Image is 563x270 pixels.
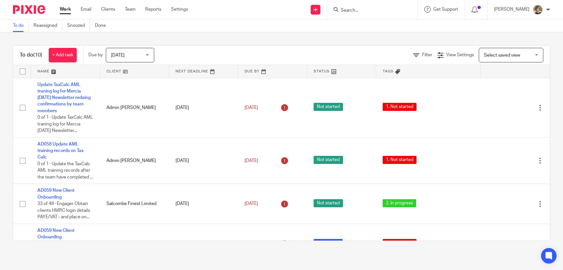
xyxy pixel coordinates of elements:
[314,156,343,164] span: Not started
[125,6,136,13] a: Team
[37,142,84,160] a: AD058 Update AML training records on Tax Calc
[20,52,42,59] h1: To do
[433,7,458,12] span: Get Support
[446,53,474,57] span: View Settings
[169,137,238,184] td: [DATE]
[383,239,417,247] span: 1. Not started
[100,78,169,137] td: Admin [PERSON_NAME]
[37,188,75,199] a: AD059 New Client Onboarding
[245,158,258,163] span: [DATE]
[37,201,90,219] span: 33 of 48 · Engager Obtain clients HMRC login details PAYE/VAT - and place on...
[37,162,93,179] span: 0 of 1 · Update the TaxCalc AML training records after the team have completed ...
[169,184,238,224] td: [DATE]
[383,70,394,73] span: Tags
[13,19,29,32] a: To do
[60,6,71,13] a: Work
[169,224,238,264] td: [DATE]
[314,103,343,111] span: Not started
[383,103,417,111] span: 1. Not started
[49,48,77,62] a: + Add task
[37,115,93,133] span: 0 of 1 · Update TaxCalc AML traning log for Mercia [DATE] Newsletter...
[245,201,258,206] span: [DATE]
[88,52,103,58] p: Due by
[494,6,529,13] p: [PERSON_NAME]
[33,52,42,58] span: (10)
[100,137,169,184] td: Admin [PERSON_NAME]
[100,224,169,264] td: The Vintage Lab Ltd
[67,19,90,32] a: Snoozed
[314,239,343,247] span: In progress
[101,6,115,13] a: Clients
[383,199,416,207] span: 2. In progress
[95,19,111,32] a: Done
[13,5,45,14] img: Pixie
[422,53,432,57] span: Filter
[245,105,258,110] span: [DATE]
[533,5,543,15] img: High%20Res%20Andrew%20Price%20Accountants_Poppy%20Jakes%20photography-1142.jpg
[111,53,125,58] span: [DATE]
[484,53,520,58] span: Select saved view
[145,6,161,13] a: Reports
[340,8,398,14] input: Search
[171,6,188,13] a: Settings
[169,78,238,137] td: [DATE]
[37,82,91,113] a: Update TaxCalc AML traning log for Mercia [DATE] Newsletter redaing confirmations by team members
[81,6,91,13] a: Email
[100,184,169,224] td: Salcombe Finest Limited
[37,228,75,239] a: AD059 New Client Onboarding
[314,199,343,207] span: Not started
[34,19,62,32] a: Reassigned
[383,156,417,164] span: 1. Not started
